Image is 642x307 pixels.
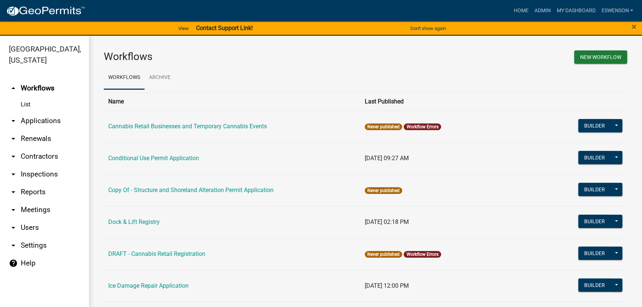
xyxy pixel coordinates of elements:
a: Ice Damage Repair Application [108,282,189,289]
button: Builder [578,215,611,228]
th: Name [104,92,360,110]
span: Never published [365,187,402,194]
a: Home [510,4,531,18]
i: arrow_drop_down [9,116,18,125]
a: Copy Of - Structure and Shoreland Alteration Permit Application [108,186,274,194]
button: Don't show again [407,22,449,34]
a: My Dashboard [553,4,598,18]
i: help [9,259,18,268]
a: Dock & Lift Registry [108,218,160,225]
span: [DATE] 09:27 AM [365,155,409,162]
a: DRAFT - Cannabis Retail Registration [108,250,205,257]
i: arrow_drop_down [9,188,18,197]
span: × [632,22,636,32]
i: arrow_drop_down [9,152,18,161]
i: arrow_drop_down [9,205,18,214]
h3: Workflows [104,50,360,63]
span: Never published [365,123,402,130]
button: Builder [578,151,611,164]
i: arrow_drop_down [9,134,18,143]
th: Last Published [360,92,551,110]
a: eswenson [598,4,636,18]
a: Cannabis Retail Businesses and Temporary Cannabis Events [108,123,267,130]
button: New Workflow [574,50,627,64]
a: Workflows [104,66,145,90]
a: Admin [531,4,553,18]
button: Builder [578,119,611,132]
button: Builder [578,247,611,260]
i: arrow_drop_up [9,84,18,93]
button: Builder [578,278,611,292]
span: [DATE] 12:00 PM [365,282,409,289]
a: View [175,22,192,34]
a: Workflow Errors [407,124,439,129]
i: arrow_drop_down [9,241,18,250]
i: arrow_drop_down [9,170,18,179]
span: [DATE] 02:18 PM [365,218,409,225]
button: Close [632,22,636,31]
strong: Contact Support Link! [196,24,253,32]
i: arrow_drop_down [9,223,18,232]
span: Never published [365,251,402,258]
button: Builder [578,183,611,196]
a: Conditional Use Permit Application [108,155,199,162]
a: Workflow Errors [407,252,439,257]
a: Archive [145,66,175,90]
